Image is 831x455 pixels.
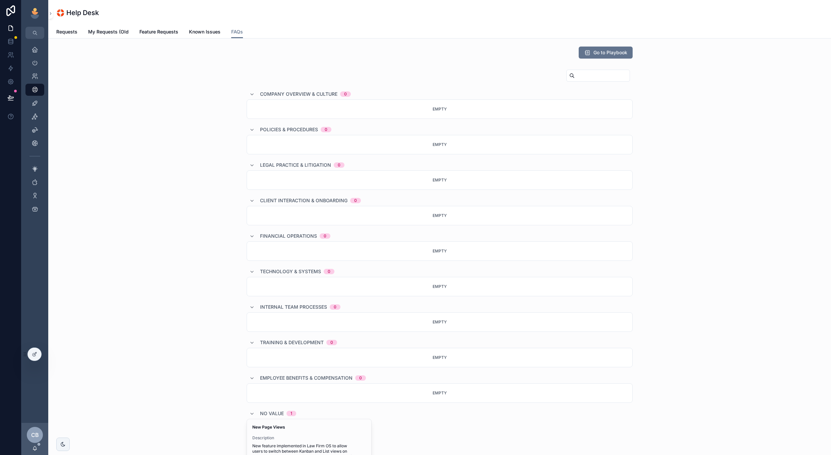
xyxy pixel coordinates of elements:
[260,233,317,239] span: Financial Operations
[325,127,327,132] div: 0
[433,106,447,111] span: Empty
[433,284,447,289] span: Empty
[189,28,220,35] span: Known Issues
[189,26,220,39] a: Known Issues
[324,233,326,239] div: 0
[330,340,333,345] div: 0
[291,411,292,416] div: 1
[359,375,362,381] div: 0
[344,91,347,97] div: 0
[334,304,336,310] div: 0
[88,28,129,35] span: My Requests (Old
[433,390,447,395] span: Empty
[139,28,178,35] span: Feature Requests
[252,425,285,430] strong: New Page Views
[328,269,330,274] div: 0
[260,162,331,168] span: Legal Practice & Litigation
[56,28,77,35] span: Requests
[260,304,327,310] span: Internal Team Processes
[433,355,447,360] span: Empty
[260,197,347,204] span: Client Interaction & Onboarding
[260,91,337,97] span: Company Overview & Culture
[433,319,447,324] span: Empty
[31,431,39,439] span: CB
[252,435,366,441] span: Description
[433,177,447,182] span: Empty
[260,126,318,133] span: Policies & Procedures
[433,213,447,218] span: Empty
[139,26,178,39] a: Feature Requests
[260,375,353,381] span: Employee Benefits & Compensation
[56,8,99,17] h1: 🛟 Help Desk
[260,339,324,346] span: Training & Development
[338,162,340,168] div: 0
[88,26,129,39] a: My Requests (Old
[231,28,243,35] span: FAQs
[260,268,321,275] span: Technology & Systems
[21,39,48,224] div: scrollable content
[433,142,447,147] span: Empty
[433,248,447,253] span: Empty
[260,410,284,417] span: No value
[579,47,633,59] button: Go to Playbook
[593,49,627,56] span: Go to Playbook
[231,26,243,39] a: FAQs
[29,8,40,19] img: App logo
[56,26,77,39] a: Requests
[354,198,357,203] div: 0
